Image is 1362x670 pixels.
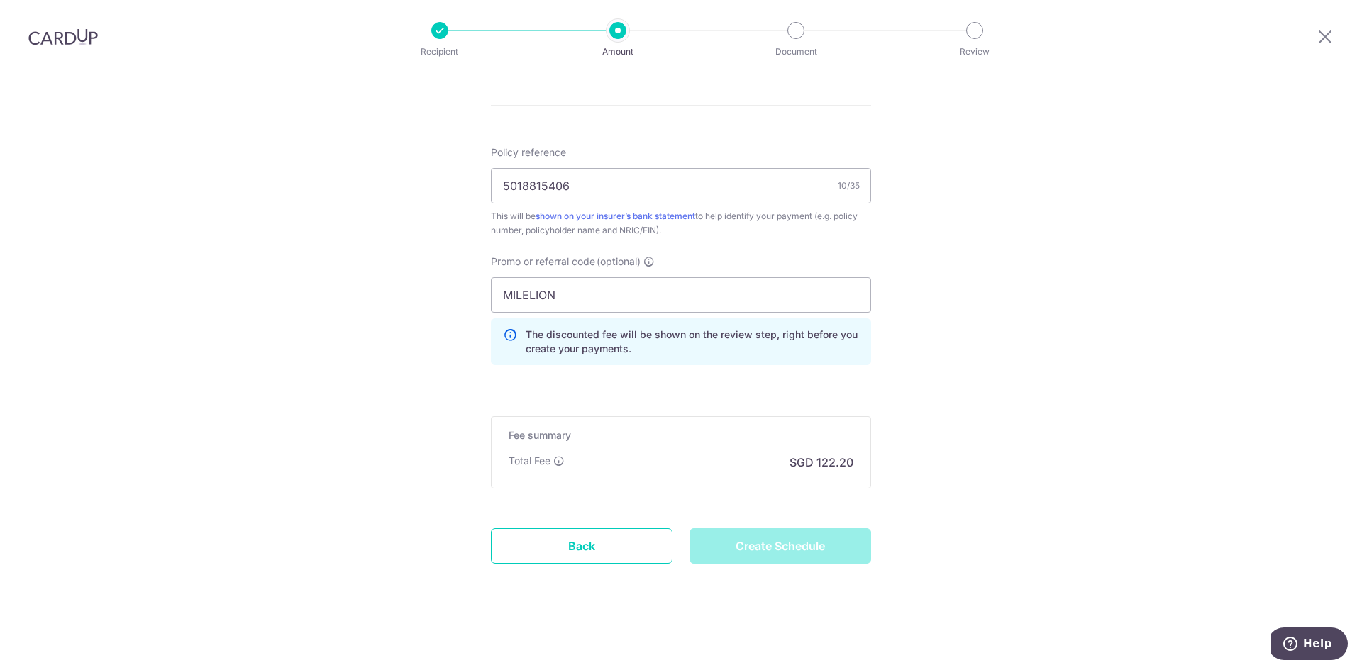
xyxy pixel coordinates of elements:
div: 10/35 [838,179,860,193]
p: Amount [565,45,670,59]
span: (optional) [597,255,641,269]
div: This will be to help identify your payment (e.g. policy number, policyholder name and NRIC/FIN). [491,209,871,238]
p: Document [743,45,848,59]
a: Back [491,528,672,564]
label: Policy reference [491,145,566,160]
span: Promo or referral code [491,255,595,269]
p: Total Fee [509,454,550,468]
iframe: Opens a widget where you can find more information [1271,627,1348,663]
p: Recipient [387,45,492,59]
p: The discounted fee will be shown on the review step, right before you create your payments. [526,328,859,356]
a: shown on your insurer’s bank statement [536,211,695,221]
p: SGD 122.20 [790,454,853,471]
p: Review [922,45,1027,59]
h5: Fee summary [509,428,853,442]
img: CardUp [28,28,98,45]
